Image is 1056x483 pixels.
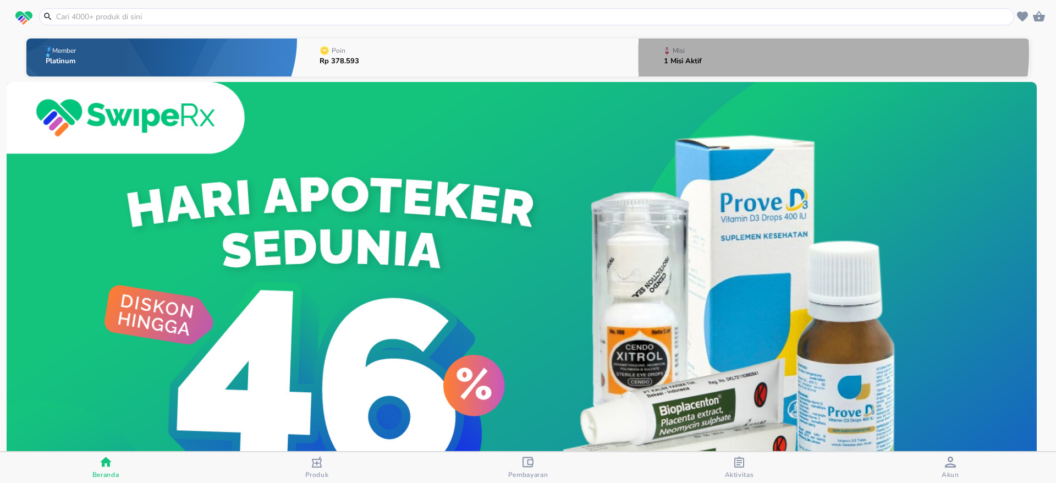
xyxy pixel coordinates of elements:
p: Poin [332,47,345,54]
button: MemberPlatinum [26,36,297,79]
p: Member [52,47,76,54]
button: Pembayaran [422,452,634,483]
button: Aktivitas [634,452,845,483]
p: Platinum [46,58,78,65]
p: Misi [673,47,685,54]
button: Misi1 Misi Aktif [639,36,1030,79]
p: 1 Misi Aktif [664,58,702,65]
span: Beranda [92,470,119,479]
input: Cari 4000+ produk di sini [55,11,1011,23]
button: PoinRp 378.593 [297,36,638,79]
button: Akun [845,452,1056,483]
button: Produk [211,452,422,483]
img: logo_swiperx_s.bd005f3b.svg [15,11,32,25]
span: Aktivitas [725,470,754,479]
span: Akun [942,470,959,479]
span: Pembayaran [508,470,548,479]
span: Produk [305,470,329,479]
p: Rp 378.593 [320,58,359,65]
